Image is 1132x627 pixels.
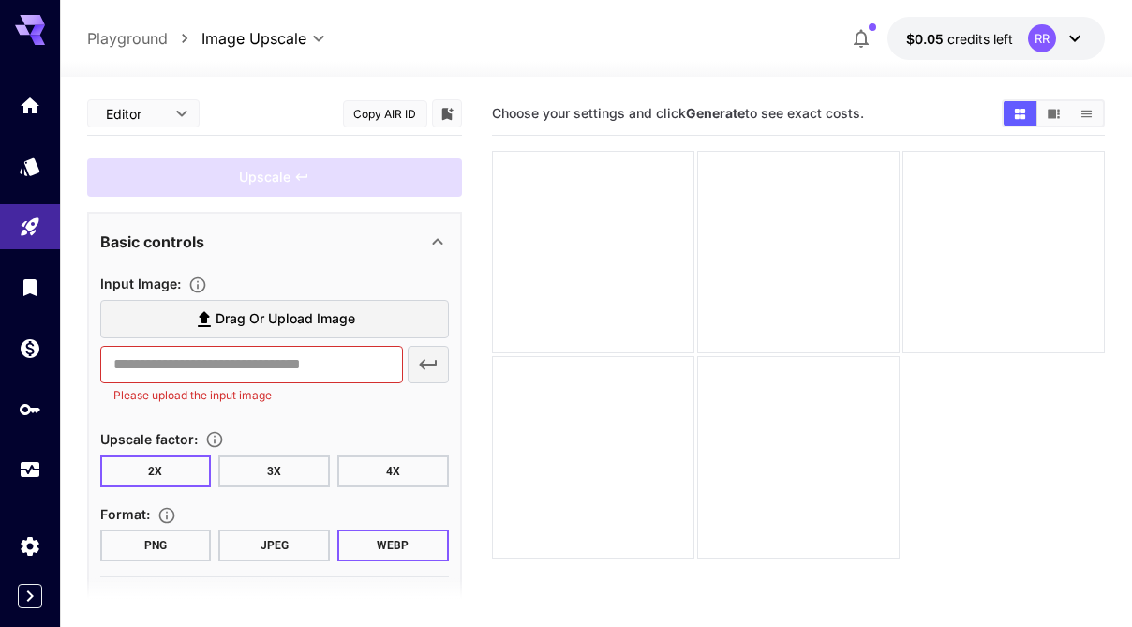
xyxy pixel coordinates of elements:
[439,102,455,125] button: Add to library
[906,31,947,47] span: $0.05
[19,397,41,421] div: API Keys
[19,216,41,239] div: Playground
[100,300,449,338] label: Drag or upload image
[19,276,41,299] div: Library
[113,386,390,405] p: Please upload the input image
[198,430,231,449] button: Choose the level of upscaling to be performed on the image.
[87,158,462,197] div: Please fill the prompt
[100,431,198,447] span: Upscale factor :
[201,27,306,50] span: Image Upscale
[100,506,150,522] span: Format :
[887,17,1105,60] button: $0.05RR
[218,530,330,561] button: JPEG
[686,105,745,121] b: Generate
[100,530,212,561] button: PNG
[181,276,215,294] button: Specifies the input image to be processed.
[19,155,41,178] div: Models
[106,104,164,124] span: Editor
[19,94,41,117] div: Home
[100,455,212,487] button: 2X
[19,458,41,482] div: Usage
[19,534,41,558] div: Settings
[337,455,449,487] button: 4X
[18,584,42,608] button: Expand sidebar
[100,276,181,291] span: Input Image :
[906,29,1013,49] div: $0.05
[337,530,449,561] button: WEBP
[1002,99,1105,127] div: Show media in grid viewShow media in video viewShow media in list view
[218,455,330,487] button: 3X
[100,219,449,264] div: Basic controls
[19,336,41,360] div: Wallet
[216,307,355,331] span: Drag or upload image
[1070,101,1103,126] button: Show media in list view
[1028,24,1056,52] div: RR
[947,31,1013,47] span: credits left
[100,231,204,253] p: Basic controls
[150,506,184,525] button: Choose the file format for the output image.
[1004,101,1036,126] button: Show media in grid view
[1037,101,1070,126] button: Show media in video view
[87,27,168,50] a: Playground
[343,100,427,127] button: Copy AIR ID
[492,105,864,121] span: Choose your settings and click to see exact costs.
[87,27,201,50] nav: breadcrumb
